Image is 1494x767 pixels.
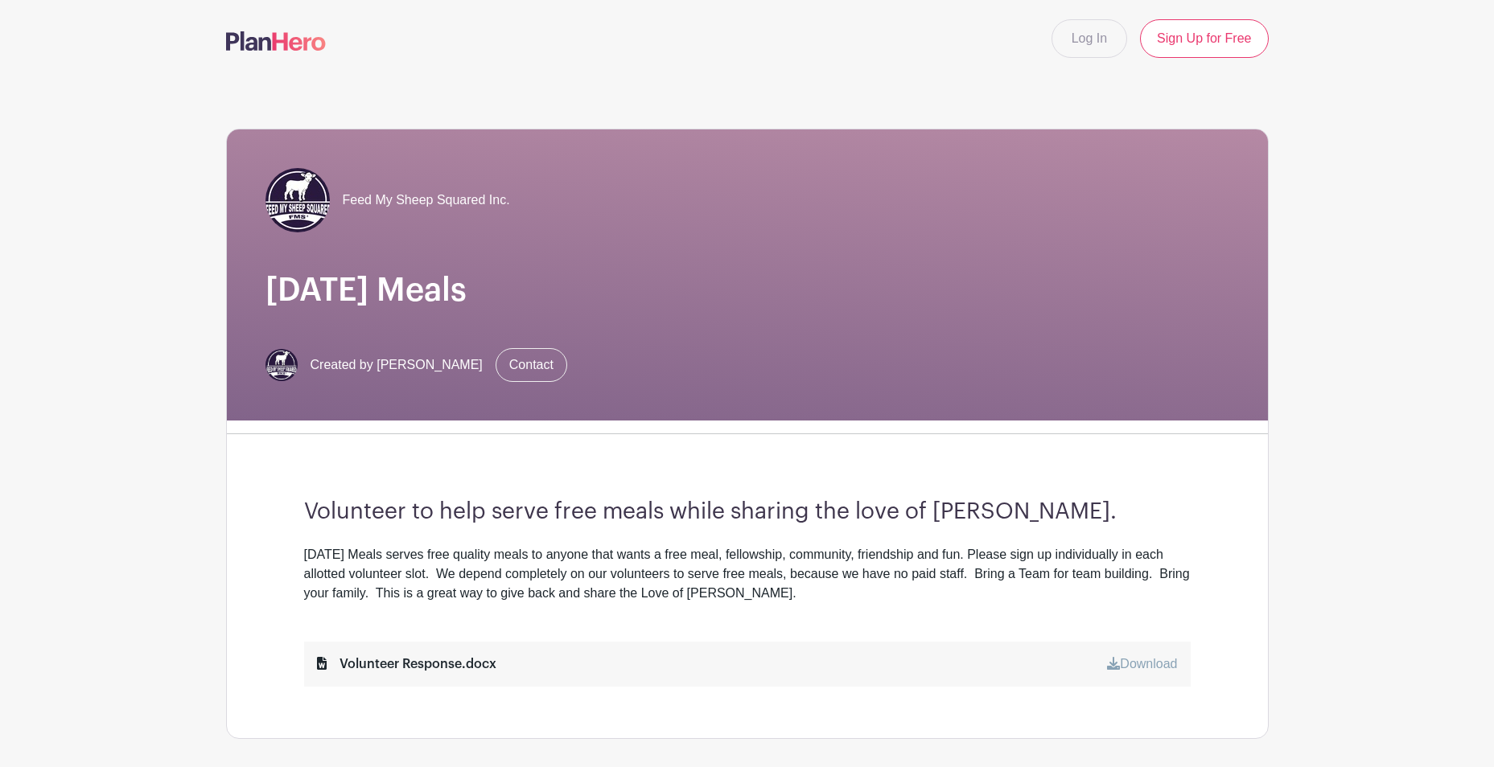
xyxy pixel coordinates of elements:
a: Download [1107,657,1177,671]
img: Logo.JPG [265,349,298,381]
h3: Volunteer to help serve free meals while sharing the love of [PERSON_NAME]. [304,498,1191,526]
img: logo-507f7623f17ff9eddc593b1ce0a138ce2505c220e1c5a4e2b4648c50719b7d32.svg [226,31,326,51]
span: Feed My Sheep Squared Inc. [343,191,510,210]
span: Created by [PERSON_NAME] [311,355,483,375]
a: Log In [1052,19,1127,58]
a: Contact [496,348,567,382]
div: Volunteer Response.docx [317,654,496,674]
h1: [DATE] Meals [265,271,1229,310]
a: Sign Up for Free [1140,19,1268,58]
div: [DATE] Meals serves free quality meals to anyone that wants a free meal, fellowship, community, f... [304,545,1191,603]
img: Logo.JPG [265,168,330,232]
